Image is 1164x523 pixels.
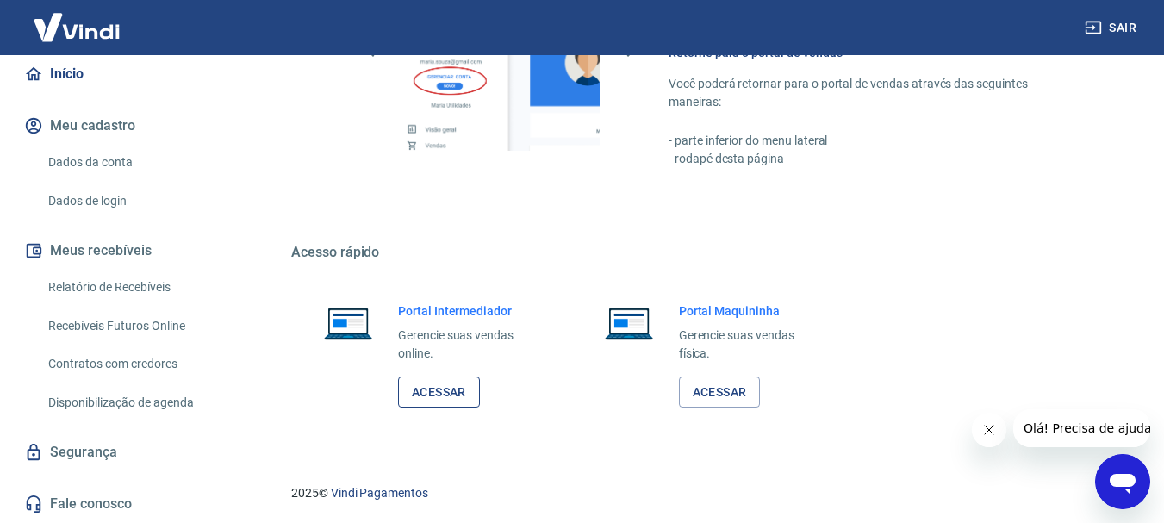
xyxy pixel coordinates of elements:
[41,145,237,180] a: Dados da conta
[669,132,1081,150] p: - parte inferior do menu lateral
[41,184,237,219] a: Dados de login
[669,150,1081,168] p: - rodapé desta página
[1095,454,1150,509] iframe: Botão para abrir a janela de mensagens
[679,377,761,408] a: Acessar
[291,244,1123,261] h5: Acesso rápido
[669,75,1081,111] p: Você poderá retornar para o portal de vendas através das seguintes maneiras:
[679,327,822,363] p: Gerencie suas vendas física.
[972,413,1006,447] iframe: Fechar mensagem
[398,327,541,363] p: Gerencie suas vendas online.
[21,433,237,471] a: Segurança
[10,12,145,26] span: Olá! Precisa de ajuda?
[291,484,1123,502] p: 2025 ©
[21,55,237,93] a: Início
[41,385,237,420] a: Disponibilização de agenda
[398,302,541,320] h6: Portal Intermediador
[331,486,428,500] a: Vindi Pagamentos
[21,485,237,523] a: Fale conosco
[1013,409,1150,447] iframe: Mensagem da empresa
[593,302,665,344] img: Imagem de um notebook aberto
[21,1,133,53] img: Vindi
[41,346,237,382] a: Contratos com credores
[398,377,480,408] a: Acessar
[41,308,237,344] a: Recebíveis Futuros Online
[1081,12,1143,44] button: Sair
[21,232,237,270] button: Meus recebíveis
[312,302,384,344] img: Imagem de um notebook aberto
[679,302,822,320] h6: Portal Maquininha
[41,270,237,305] a: Relatório de Recebíveis
[21,107,237,145] button: Meu cadastro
